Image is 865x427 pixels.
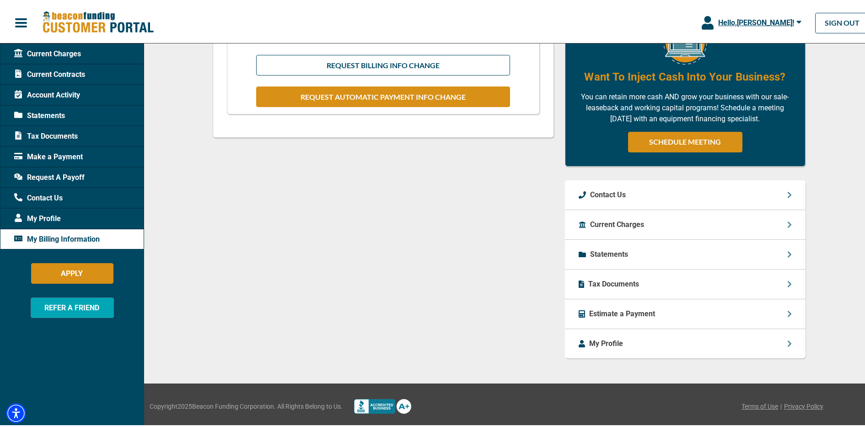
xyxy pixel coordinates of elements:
[591,217,645,228] p: Current Charges
[14,149,83,160] span: Make a Payment
[584,67,785,82] h4: Want To Inject Cash Into Your Business?
[256,53,510,73] button: REQUEST BILLING INFO CHANGE
[780,400,782,409] span: |
[6,401,26,421] div: Accessibility Menu
[591,247,629,258] p: Statements
[718,16,794,25] span: Hello, [PERSON_NAME] !
[14,87,80,98] span: Account Activity
[14,129,78,140] span: Tax Documents
[42,9,154,32] img: Beacon Funding Customer Portal Logo
[14,211,61,222] span: My Profile
[31,295,114,316] button: REFER A FRIEND
[784,400,823,409] a: Privacy Policy
[14,190,63,201] span: Contact Us
[14,67,85,78] span: Current Contracts
[741,400,778,409] a: Terms of Use
[591,187,626,198] p: Contact Us
[579,89,791,122] p: You can retain more cash AND grow your business with our sale-leaseback and working capital progr...
[589,276,639,287] p: Tax Documents
[14,170,85,181] span: Request A Payoff
[256,84,510,105] button: REQUEST AUTOMATIC PAYMENT INFO CHANGE
[590,306,655,317] p: Estimate a Payment
[31,261,113,281] button: APPLY
[590,336,623,347] p: My Profile
[14,46,81,57] span: Current Charges
[14,108,65,119] span: Statements
[14,232,100,243] span: My Billing Information
[628,130,742,150] a: SCHEDULE MEETING
[354,397,411,411] img: Better Bussines Beareau logo A+
[150,400,343,409] span: Copyright 2025 Beacon Funding Corporation. All Rights Belong to Us.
